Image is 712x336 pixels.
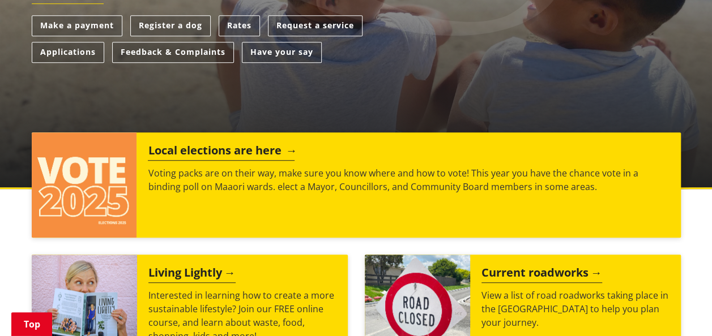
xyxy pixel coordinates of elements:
[660,288,701,329] iframe: Messenger Launcher
[148,266,236,283] h2: Living Lightly
[148,144,295,161] h2: Local elections are here
[481,288,670,329] p: View a list of road roadworks taking place in the [GEOGRAPHIC_DATA] to help you plan your journey.
[148,166,669,193] p: Voting packs are on their way, make sure you know where and how to vote! This year you have the c...
[242,42,322,63] a: Have your say
[130,15,211,36] a: Register a dog
[219,15,260,36] a: Rates
[32,132,681,238] a: Local elections are here Voting packs are on their way, make sure you know where and how to vote!...
[112,42,234,63] a: Feedback & Complaints
[32,42,104,63] a: Applications
[32,132,137,238] img: Vote 2025
[11,312,52,336] a: Top
[268,15,363,36] a: Request a service
[32,15,122,36] a: Make a payment
[481,266,602,283] h2: Current roadworks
